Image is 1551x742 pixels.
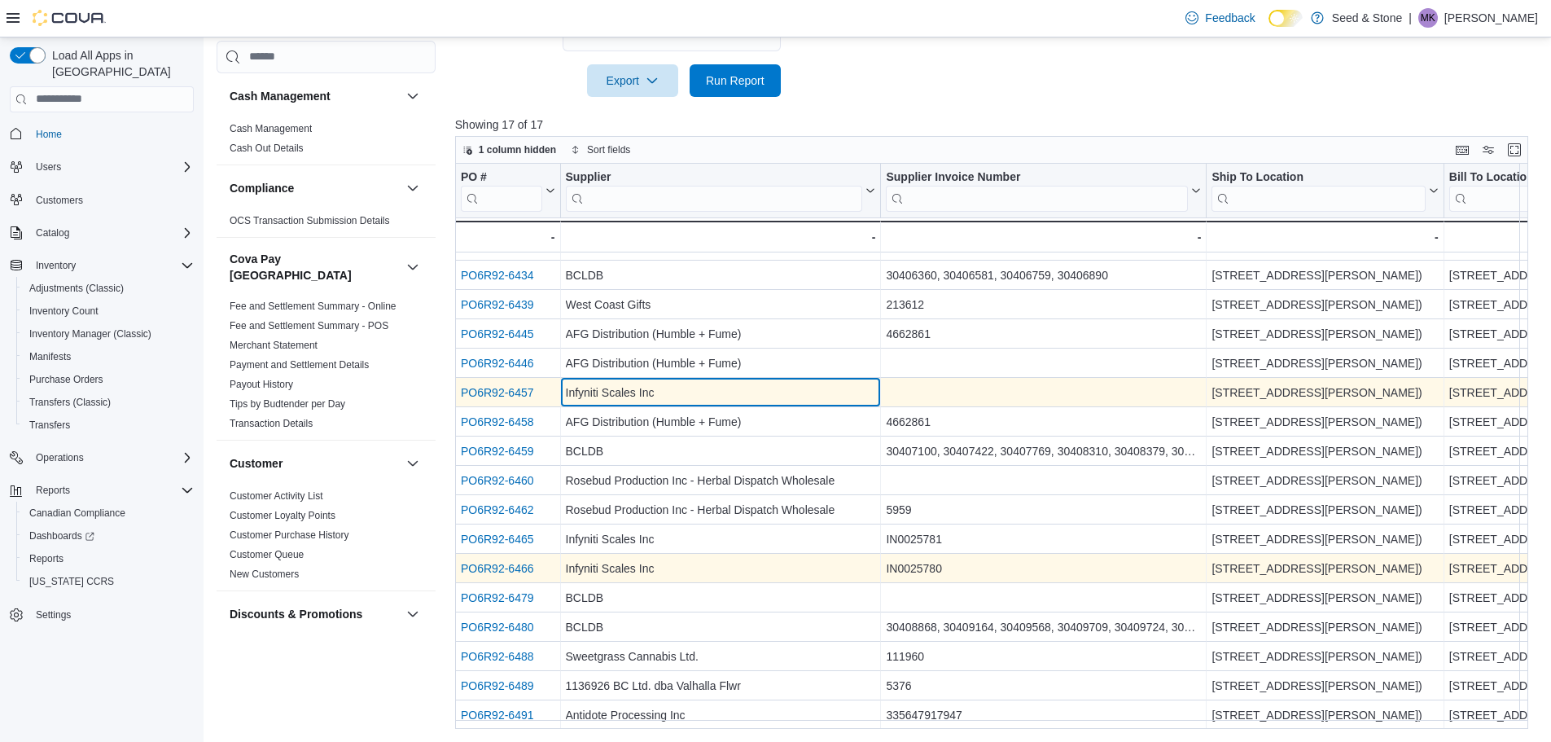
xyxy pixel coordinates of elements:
span: Cash Out Details [230,142,304,155]
span: Transfers [23,415,194,435]
div: 30405087, 30405251, 30405364, 30405381, 30405382 [886,236,1201,256]
span: Dashboards [23,526,194,546]
div: Ship To Location [1211,169,1425,211]
span: Transaction Details [230,417,313,430]
button: Reports [29,481,77,500]
div: 30406360, 30406581, 30406759, 30406890 [886,266,1201,285]
button: Display options [1479,140,1498,160]
a: New Customers [230,569,299,580]
span: Transfers [29,419,70,432]
span: Home [36,128,62,141]
span: Inventory Manager (Classic) [23,324,194,344]
span: Inventory Count [23,301,194,321]
button: Ship To Location [1211,169,1438,211]
button: Manifests [16,345,200,368]
button: Inventory [29,256,82,275]
a: PO6R92-6489 [461,679,534,692]
span: OCS Transaction Submission Details [230,214,390,227]
span: Payment and Settlement Details [230,358,369,371]
h3: Cova Pay [GEOGRAPHIC_DATA] [230,251,400,283]
button: Settings [3,603,200,626]
a: PO6R92-6434 [461,269,534,282]
a: OCS Transaction Submission Details [230,215,390,226]
div: [STREET_ADDRESS][PERSON_NAME]) [1211,295,1438,314]
div: BCLDB [565,266,875,285]
div: [STREET_ADDRESS][PERSON_NAME]) [1211,236,1438,256]
a: Dashboards [23,526,101,546]
p: Seed & Stone [1332,8,1402,28]
div: - [886,227,1201,247]
span: 1 column hidden [479,143,556,156]
img: Cova [33,10,106,26]
a: PO6R92-6445 [461,327,534,340]
h3: Customer [230,455,283,472]
div: [STREET_ADDRESS][PERSON_NAME]) [1211,559,1438,578]
button: Discounts & Promotions [403,604,423,624]
span: Users [36,160,61,173]
a: Reports [23,549,70,569]
button: Operations [3,446,200,469]
a: Fee and Settlement Summary - POS [230,320,388,331]
a: Cash Out Details [230,143,304,154]
span: Users [29,157,194,177]
div: Rosebud Production Inc - Herbal Dispatch Wholesale [565,471,875,490]
button: Compliance [403,178,423,198]
div: [STREET_ADDRESS][PERSON_NAME]) [1211,588,1438,608]
span: Fee and Settlement Summary - Online [230,300,397,313]
div: BCLDB [565,236,875,256]
button: PO # [461,169,555,211]
div: [STREET_ADDRESS][PERSON_NAME]) [1211,266,1438,285]
span: Customer Loyalty Points [230,509,335,522]
div: Ship To Location [1211,169,1425,185]
p: [PERSON_NAME] [1444,8,1538,28]
span: Transfers (Classic) [23,393,194,412]
div: Infyniti Scales Inc [565,559,875,578]
div: Supplier [565,169,862,185]
a: PO6R92-6466 [461,562,534,575]
div: BCLDB [565,617,875,637]
a: Customer Queue [230,549,304,560]
span: Cash Management [230,122,312,135]
a: Payout History [230,379,293,390]
button: Discounts & Promotions [230,606,400,622]
div: Cash Management [217,119,436,165]
span: Inventory Manager (Classic) [29,327,151,340]
span: Catalog [36,226,69,239]
div: Compliance [217,211,436,237]
button: Cash Management [403,86,423,106]
span: Washington CCRS [23,572,194,591]
a: Cash Management [230,123,312,134]
button: [US_STATE] CCRS [16,570,200,593]
span: Adjustments (Classic) [29,282,124,295]
button: 1 column hidden [456,140,563,160]
h3: Compliance [230,180,294,196]
a: Customer Activity List [230,490,323,502]
button: Operations [29,448,90,468]
div: - [460,227,555,247]
button: Cova Pay [GEOGRAPHIC_DATA] [403,257,423,277]
span: Payout History [230,378,293,391]
span: Fee and Settlement Summary - POS [230,319,388,332]
div: [STREET_ADDRESS][PERSON_NAME]) [1211,412,1438,432]
a: PO6R92-6491 [461,709,534,722]
span: Customer Purchase History [230,529,349,542]
a: Purchase Orders [23,370,110,389]
a: Transfers (Classic) [23,393,117,412]
a: PO6R92-6460 [461,474,534,487]
a: Feedback [1179,2,1261,34]
div: BCLDB [565,441,875,461]
span: Run Report [706,72,765,89]
span: Inventory [29,256,194,275]
a: PO6R92-6488 [461,650,534,663]
div: West Coast Gifts [565,295,875,314]
div: IN0025780 [886,559,1201,578]
div: 111960 [886,647,1201,666]
div: Supplier Invoice Number [886,169,1188,211]
nav: Complex example [10,116,194,670]
button: Transfers [16,414,200,437]
span: Inventory Count [29,305,99,318]
span: Tips by Budtender per Day [230,397,345,411]
button: Catalog [29,223,76,243]
a: Home [29,125,68,144]
a: Inventory Manager (Classic) [23,324,158,344]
